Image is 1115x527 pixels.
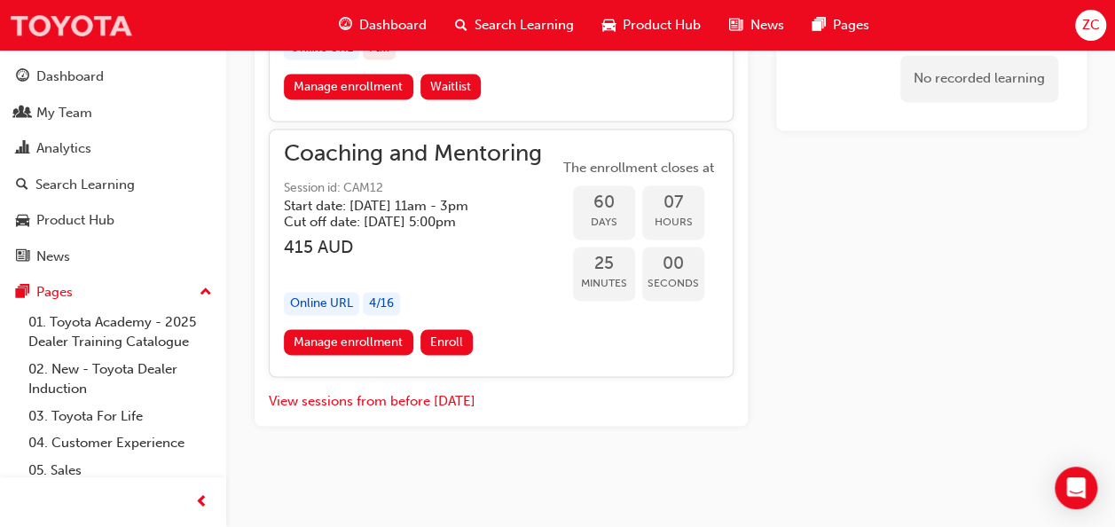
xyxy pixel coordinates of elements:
[602,14,616,36] span: car-icon
[715,7,797,43] a: news-iconNews
[642,212,704,232] span: Hours
[21,457,219,484] a: 05. Sales
[284,74,413,99] a: Manage enrollment
[642,273,704,294] span: Seconds
[559,158,718,178] span: The enrollment closes at
[284,198,514,214] h5: Start date: [DATE] 11am - 3pm
[269,391,475,412] button: View sessions from before [DATE]
[475,15,574,35] span: Search Learning
[16,177,28,193] span: search-icon
[420,74,482,99] button: Waitlist
[284,144,542,164] span: Coaching and Mentoring
[455,14,467,36] span: search-icon
[16,285,29,301] span: pages-icon
[339,14,352,36] span: guage-icon
[623,15,701,35] span: Product Hub
[642,254,704,274] span: 00
[16,213,29,229] span: car-icon
[35,175,135,195] div: Search Learning
[284,178,542,199] span: Session id: CAM12
[21,309,219,356] a: 01. Toyota Academy - 2025 Dealer Training Catalogue
[21,429,219,457] a: 04. Customer Experience
[812,14,825,36] span: pages-icon
[36,138,91,159] div: Analytics
[7,240,219,273] a: News
[7,60,219,93] a: Dashboard
[573,254,635,274] span: 25
[7,97,219,130] a: My Team
[588,7,715,43] a: car-iconProduct Hub
[21,356,219,403] a: 02. New - Toyota Dealer Induction
[1055,467,1097,509] div: Open Intercom Messenger
[750,15,783,35] span: News
[200,281,212,304] span: up-icon
[363,292,400,316] div: 4 / 16
[16,249,29,265] span: news-icon
[1075,10,1106,41] button: ZC
[7,57,219,276] button: DashboardMy TeamAnalyticsSearch LearningProduct HubNews
[325,7,441,43] a: guage-iconDashboard
[430,334,463,350] span: Enroll
[573,212,635,232] span: Days
[7,169,219,201] a: Search Learning
[284,292,359,316] div: Online URL
[729,14,742,36] span: news-icon
[16,106,29,122] span: people-icon
[36,282,73,303] div: Pages
[420,329,474,355] button: Enroll
[36,210,114,231] div: Product Hub
[642,193,704,213] span: 07
[7,276,219,309] button: Pages
[441,7,588,43] a: search-iconSearch Learning
[16,69,29,85] span: guage-icon
[7,132,219,165] a: Analytics
[284,144,718,362] button: Coaching and MentoringSession id: CAM12Start date: [DATE] 11am - 3pm Cut off date: [DATE] 5:00pm ...
[797,7,883,43] a: pages-iconPages
[195,492,208,514] span: prev-icon
[900,55,1058,102] div: No recorded learning
[573,273,635,294] span: Minutes
[284,329,413,355] a: Manage enrollment
[7,204,219,237] a: Product Hub
[21,403,219,430] a: 03. Toyota For Life
[284,214,514,230] h5: Cut off date: [DATE] 5:00pm
[36,67,104,87] div: Dashboard
[832,15,868,35] span: Pages
[359,15,427,35] span: Dashboard
[284,237,542,257] h3: 415 AUD
[16,141,29,157] span: chart-icon
[430,79,471,94] span: Waitlist
[36,103,92,123] div: My Team
[9,5,133,45] img: Trak
[1081,15,1099,35] span: ZC
[573,193,635,213] span: 60
[36,247,70,267] div: News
